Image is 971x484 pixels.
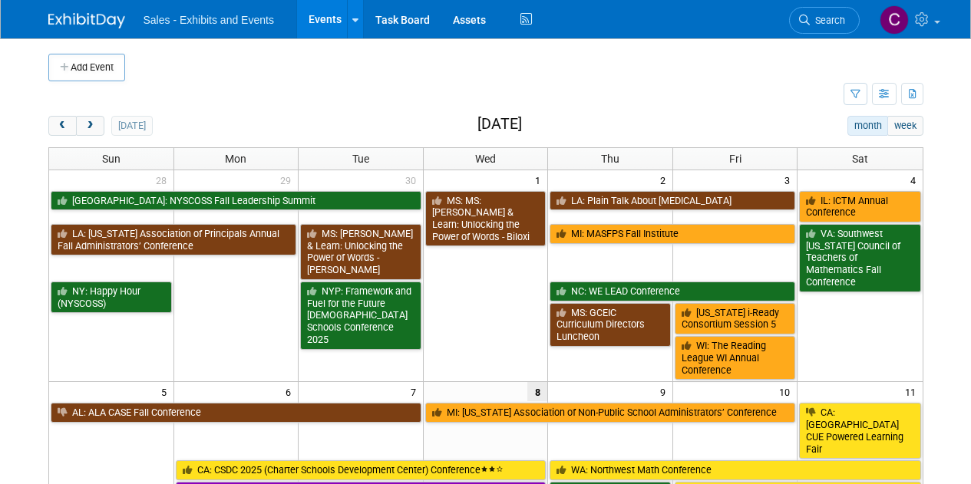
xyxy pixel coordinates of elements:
[475,153,496,165] span: Wed
[527,382,547,401] span: 8
[729,153,741,165] span: Fri
[659,170,672,189] span: 2
[477,116,522,133] h2: [DATE]
[425,191,547,247] a: MS: MS: [PERSON_NAME] & Learn: Unlocking the Power of Words - Biloxi
[300,224,421,280] a: MS: [PERSON_NAME] & Learn: Unlocking the Power of Words - [PERSON_NAME]
[279,170,298,189] span: 29
[659,382,672,401] span: 9
[160,382,173,401] span: 5
[48,116,77,136] button: prev
[550,460,920,480] a: WA: Northwest Math Conference
[154,170,173,189] span: 28
[550,224,795,244] a: MI: MASFPS Fall Institute
[533,170,547,189] span: 1
[601,153,619,165] span: Thu
[102,153,121,165] span: Sun
[300,282,421,350] a: NYP: Framework and Fuel for the Future [DEMOGRAPHIC_DATA] Schools Conference 2025
[550,282,795,301] a: NC: WE LEAD Conference
[176,460,547,480] a: CA: CSDC 2025 (Charter Schools Development Center) Conference
[675,303,796,334] a: [US_STATE] i-Ready Consortium Session 5
[51,403,421,423] a: AL: ALA CASE Fall Conference
[48,13,125,28] img: ExhibitDay
[404,170,423,189] span: 30
[852,153,868,165] span: Sat
[111,116,152,136] button: [DATE]
[352,153,369,165] span: Tue
[810,15,845,26] span: Search
[783,170,797,189] span: 3
[76,116,104,136] button: next
[799,224,920,292] a: VA: Southwest [US_STATE] Council of Teachers of Mathematics Fall Conference
[409,382,423,401] span: 7
[789,7,860,34] a: Search
[225,153,246,165] span: Mon
[550,303,671,347] a: MS: GCEIC Curriculum Directors Luncheon
[847,116,888,136] button: month
[550,191,795,211] a: LA: Plain Talk About [MEDICAL_DATA]
[51,191,421,211] a: [GEOGRAPHIC_DATA]: NYSCOSS Fall Leadership Summit
[778,382,797,401] span: 10
[144,14,274,26] span: Sales - Exhibits and Events
[880,5,909,35] img: Christine Lurz
[425,403,796,423] a: MI: [US_STATE] Association of Non-Public School Administrators’ Conference
[284,382,298,401] span: 6
[675,336,796,380] a: WI: The Reading League WI Annual Conference
[903,382,923,401] span: 11
[887,116,923,136] button: week
[48,54,125,81] button: Add Event
[51,282,172,313] a: NY: Happy Hour (NYSCOSS)
[799,403,920,459] a: CA: [GEOGRAPHIC_DATA] CUE Powered Learning Fair
[799,191,920,222] a: IL: ICTM Annual Conference
[909,170,923,189] span: 4
[51,224,297,255] a: LA: [US_STATE] Association of Principals Annual Fall Administrators’ Conference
